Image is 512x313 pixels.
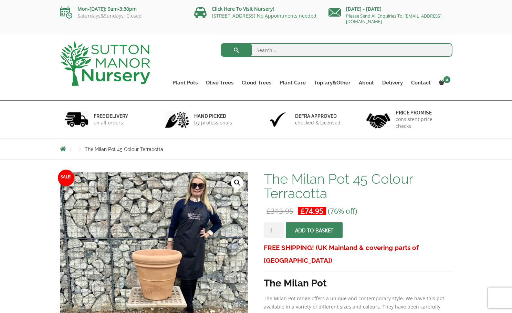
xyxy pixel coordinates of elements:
a: Plant Care [275,78,310,88]
a: Topiary&Other [310,78,355,88]
strong: The Milan Pot [264,277,327,289]
a: View full-screen image gallery [231,176,243,189]
input: Search... [221,43,452,57]
p: [DATE] - [DATE] [328,5,452,13]
p: Saturdays&Sundays: Closed [60,13,184,19]
nav: Breadcrumbs [60,146,452,152]
h3: FREE SHIPPING! (UK Mainland & covering parts of [GEOGRAPHIC_DATA]) [264,241,452,267]
img: 2.jpg [165,111,189,128]
button: Add to basket [286,222,343,238]
span: Sale! [58,170,74,186]
input: Product quantity [264,222,284,238]
a: 0 [435,78,452,88]
p: checked & Licensed [295,119,341,126]
a: Click Here To Visit Nursery! [212,6,274,12]
p: Mon-[DATE]: 9am-3:30pm [60,5,184,13]
h6: FREE DELIVERY [94,113,128,119]
p: by professionals [194,119,232,126]
h1: The Milan Pot 45 Colour Terracotta [264,172,452,201]
a: Please Send All Enquiries To: [EMAIL_ADDRESS][DOMAIN_NAME] [346,13,441,24]
img: 1.jpg [64,111,88,128]
p: on all orders [94,119,128,126]
img: 4.jpg [366,109,390,130]
bdi: 74.95 [301,206,323,216]
span: (76% off) [328,206,357,216]
a: Plant Pots [168,78,202,88]
h6: hand picked [194,113,232,119]
a: [STREET_ADDRESS] No Appointments needed [212,12,316,19]
span: £ [267,206,271,216]
a: Olive Trees [202,78,238,88]
a: Cloud Trees [238,78,275,88]
bdi: 313.95 [267,206,293,216]
h6: Defra approved [295,113,341,119]
span: £ [301,206,305,216]
a: About [355,78,378,88]
a: Contact [407,78,435,88]
h6: Price promise [396,110,448,116]
a: Delivery [378,78,407,88]
p: consistent price checks [396,116,448,130]
span: The Milan Pot 45 Colour Terracotta [85,147,163,152]
span: 0 [443,76,450,83]
img: logo [60,41,150,86]
img: 3.jpg [266,111,290,128]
